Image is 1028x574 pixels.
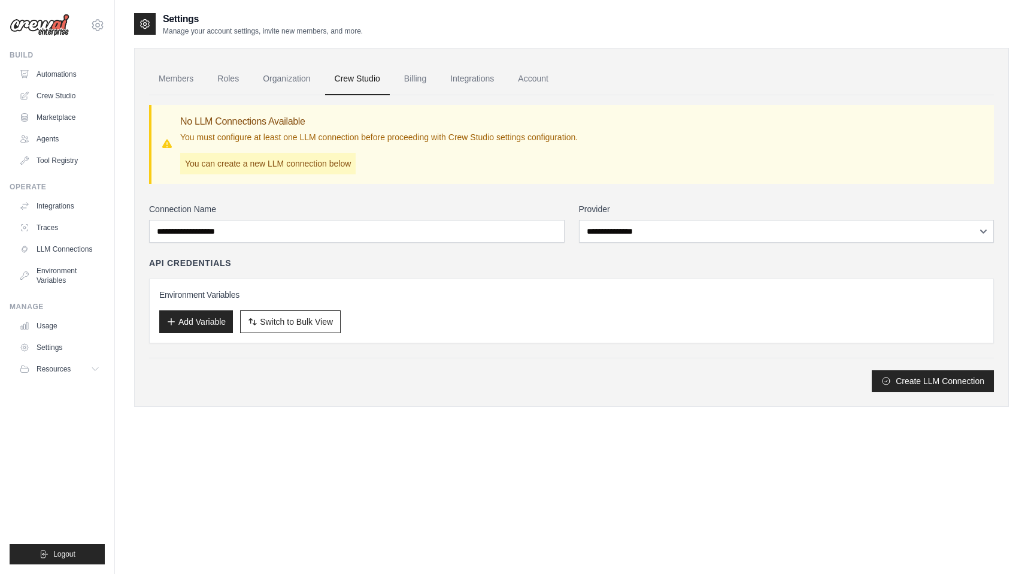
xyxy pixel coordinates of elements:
span: Logout [53,549,75,559]
a: Crew Studio [14,86,105,105]
a: Account [508,63,558,95]
label: Connection Name [149,203,565,215]
a: Roles [208,63,248,95]
h2: Settings [163,12,363,26]
h3: No LLM Connections Available [180,114,578,129]
h3: Environment Variables [159,289,984,301]
button: Resources [14,359,105,379]
a: Organization [253,63,320,95]
button: Switch to Bulk View [240,310,341,333]
a: Tool Registry [14,151,105,170]
a: Crew Studio [325,63,390,95]
div: Build [10,50,105,60]
span: Resources [37,364,71,374]
button: Create LLM Connection [872,370,994,392]
button: Add Variable [159,310,233,333]
a: Integrations [14,197,105,216]
p: You must configure at least one LLM connection before proceeding with Crew Studio settings config... [180,131,578,143]
a: Traces [14,218,105,237]
span: Switch to Bulk View [260,316,333,328]
p: You can create a new LLM connection below [180,153,356,174]
a: LLM Connections [14,240,105,259]
h4: API Credentials [149,257,231,269]
p: Manage your account settings, invite new members, and more. [163,26,363,36]
a: Agents [14,129,105,149]
a: Members [149,63,203,95]
a: Settings [14,338,105,357]
div: Manage [10,302,105,312]
div: Operate [10,182,105,192]
a: Automations [14,65,105,84]
img: Logo [10,14,69,37]
button: Logout [10,544,105,564]
a: Billing [395,63,436,95]
a: Marketplace [14,108,105,127]
a: Usage [14,316,105,336]
a: Integrations [441,63,504,95]
a: Environment Variables [14,261,105,290]
label: Provider [579,203,994,215]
